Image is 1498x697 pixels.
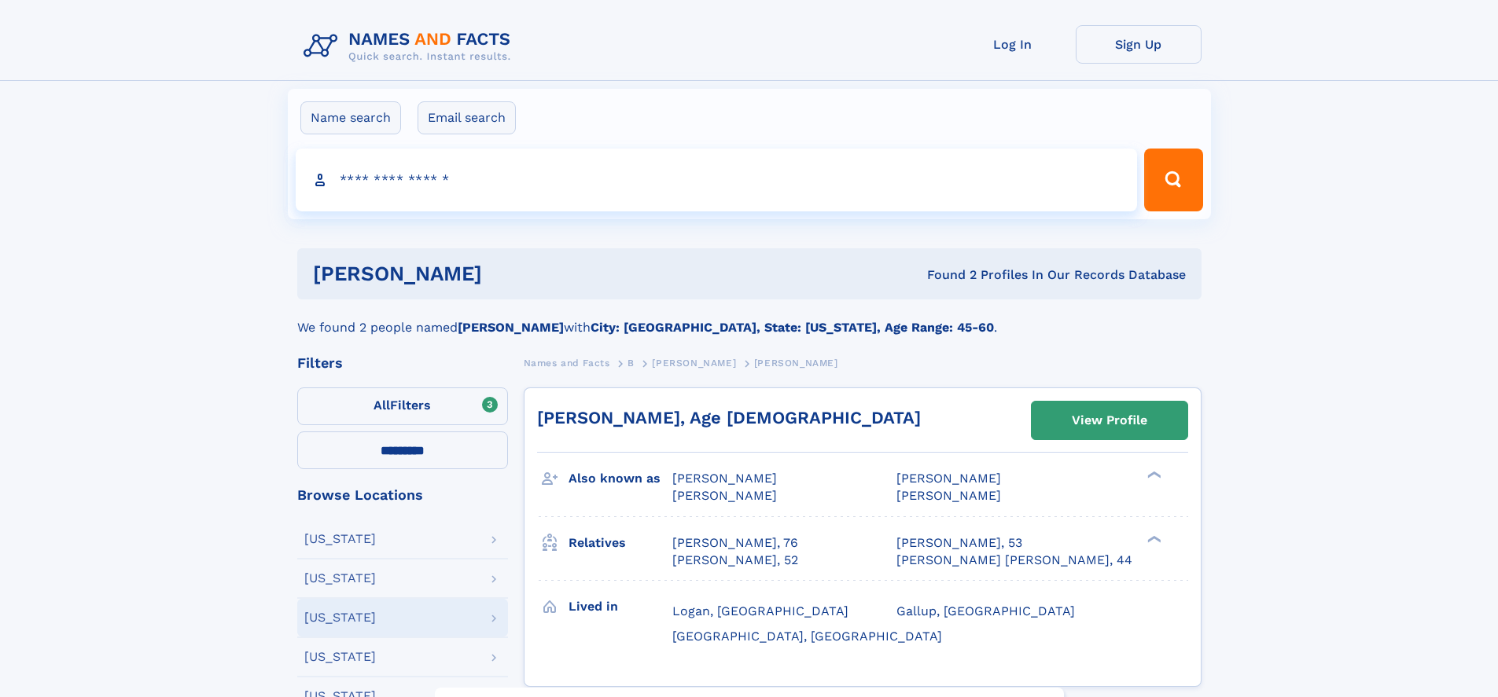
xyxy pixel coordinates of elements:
[524,353,610,372] a: Names and Facts
[1072,402,1147,438] div: View Profile
[896,534,1022,552] a: [PERSON_NAME], 53
[896,488,1001,503] span: [PERSON_NAME]
[672,603,848,618] span: Logan, [GEOGRAPHIC_DATA]
[296,149,1138,211] input: search input
[896,471,1001,486] span: [PERSON_NAME]
[313,264,705,284] h1: [PERSON_NAME]
[628,353,635,372] a: B
[672,629,942,644] span: [GEOGRAPHIC_DATA], [GEOGRAPHIC_DATA]
[569,593,672,620] h3: Lived in
[672,534,798,552] a: [PERSON_NAME], 76
[672,471,777,486] span: [PERSON_NAME]
[591,320,994,335] b: City: [GEOGRAPHIC_DATA], State: [US_STATE], Age Range: 45-60
[304,572,376,585] div: [US_STATE]
[297,356,508,370] div: Filters
[297,488,508,502] div: Browse Locations
[1032,402,1187,439] a: View Profile
[418,101,516,134] label: Email search
[896,552,1132,569] a: [PERSON_NAME] [PERSON_NAME], 44
[297,387,508,425] label: Filters
[458,320,564,335] b: [PERSON_NAME]
[672,552,798,569] a: [PERSON_NAME], 52
[950,25,1076,64] a: Log In
[374,398,390,413] span: All
[569,530,672,556] h3: Relatives
[1143,470,1162,480] div: ❯
[705,266,1186,284] div: Found 2 Profiles In Our Records Database
[304,651,376,663] div: [US_STATE]
[1143,534,1162,544] div: ❯
[628,358,635,369] span: B
[304,611,376,624] div: [US_STATE]
[304,533,376,545] div: [US_STATE]
[537,408,921,427] a: [PERSON_NAME], Age [DEMOGRAPHIC_DATA]
[569,465,672,492] h3: Also known as
[754,358,838,369] span: [PERSON_NAME]
[1076,25,1202,64] a: Sign Up
[297,25,524,68] img: Logo Names and Facts
[652,358,736,369] span: [PERSON_NAME]
[896,603,1075,618] span: Gallup, [GEOGRAPHIC_DATA]
[1144,149,1202,211] button: Search Button
[672,488,777,503] span: [PERSON_NAME]
[300,101,401,134] label: Name search
[297,299,1202,337] div: We found 2 people named with .
[652,353,736,372] a: [PERSON_NAME]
